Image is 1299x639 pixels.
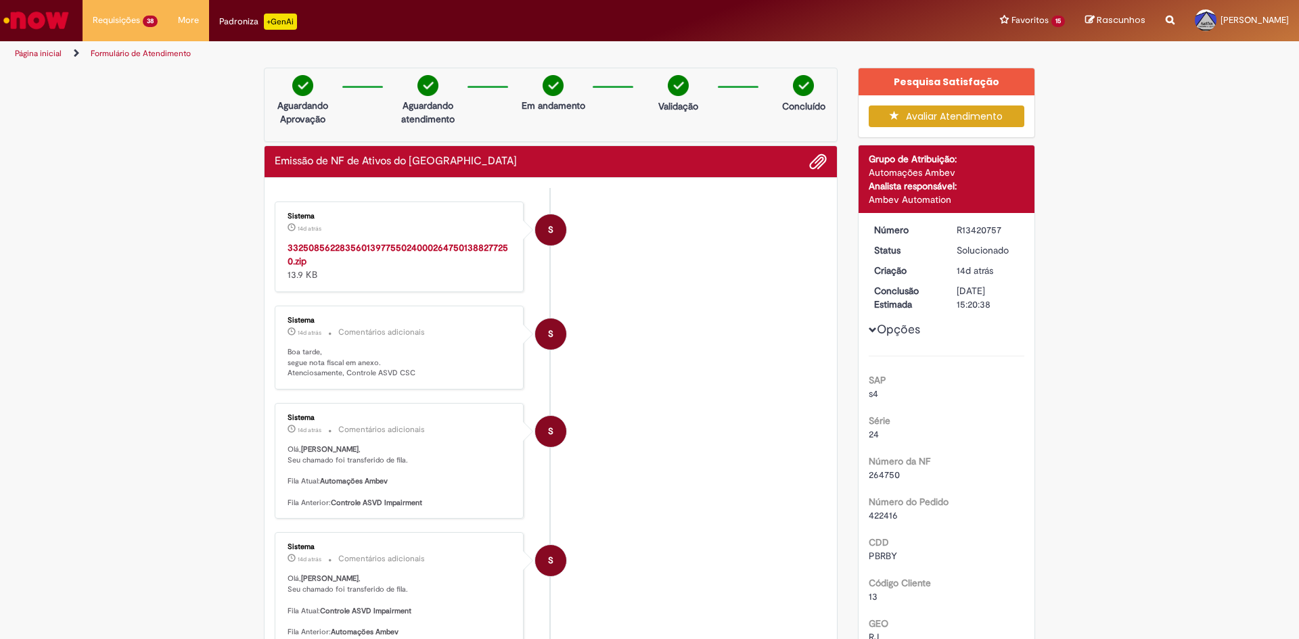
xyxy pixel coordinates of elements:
div: Analista responsável: [869,179,1025,193]
div: Sistema [288,212,513,220]
b: Código Cliente [869,577,931,589]
p: Em andamento [522,99,585,112]
b: Automações Ambev [320,476,388,486]
b: Número da NF [869,455,930,467]
time: 15/08/2025 14:33:33 [298,224,321,233]
small: Comentários adicionais [338,553,425,565]
div: R13420757 [957,223,1020,237]
ul: Trilhas de página [10,41,856,66]
dt: Número [864,223,947,237]
div: 15/08/2025 13:20:35 [957,264,1020,277]
time: 15/08/2025 14:33:33 [298,329,321,337]
b: Automações Ambev [331,627,398,637]
div: Sistema [288,414,513,422]
div: Pesquisa Satisfação [859,68,1035,95]
img: check-circle-green.png [543,75,564,96]
div: Solucionado [957,243,1020,257]
b: [PERSON_NAME] [301,444,359,454]
dt: Criação [864,264,947,277]
span: Rascunhos [1097,14,1145,26]
p: Validação [658,99,698,113]
div: Grupo de Atribuição: [869,152,1025,166]
p: Aguardando atendimento [395,99,461,126]
b: [PERSON_NAME] [301,573,359,584]
div: System [535,545,566,576]
div: [DATE] 15:20:38 [957,284,1020,311]
span: More [178,14,199,27]
time: 15/08/2025 14:33:30 [298,426,321,434]
button: Adicionar anexos [809,153,827,170]
img: check-circle-green.png [417,75,438,96]
b: Controle ASVD Impairment [320,606,411,616]
time: 15/08/2025 13:20:39 [298,555,321,563]
span: S [548,544,553,577]
b: CDD [869,536,889,548]
span: 15 [1051,16,1065,27]
div: 13.9 KB [288,241,513,281]
p: Concluído [782,99,825,113]
span: S [548,415,553,448]
p: Aguardando Aprovação [270,99,336,126]
span: s4 [869,387,878,400]
span: 264750 [869,469,900,481]
span: Requisições [93,14,140,27]
span: 422416 [869,509,898,521]
p: Boa tarde, segue nota fiscal em anexo. Atenciosamente, Controle ASVD CSC [288,347,513,379]
span: [PERSON_NAME] [1221,14,1289,26]
div: Ambev Automation [869,193,1025,206]
p: +GenAi [264,14,297,30]
dt: Conclusão Estimada [864,284,947,311]
a: Rascunhos [1085,14,1145,27]
span: Favoritos [1011,14,1049,27]
div: Padroniza [219,14,297,30]
div: Sistema [535,214,566,245]
dt: Status [864,243,947,257]
time: 15/08/2025 13:20:35 [957,264,993,277]
a: 33250856228356013977550240002647501388277250.zip [288,241,508,267]
div: System [535,416,566,447]
span: 14d atrás [298,329,321,337]
b: SAP [869,374,886,386]
p: Olá, , Seu chamado foi transferido de fila. Fila Atual: Fila Anterior: [288,444,513,508]
span: 13 [869,590,878,602]
div: System [535,318,566,350]
h2: Emissão de NF de Ativos do ASVD Histórico de tíquete [275,156,517,168]
span: PBRBY [869,550,897,562]
a: Formulário de Atendimento [91,48,191,59]
span: 24 [869,428,879,440]
a: Página inicial [15,48,62,59]
b: Número do Pedido [869,496,949,508]
b: GEO [869,617,888,630]
b: Série [869,415,890,427]
span: S [548,214,553,246]
div: Sistema [288,316,513,325]
span: 14d atrás [957,264,993,277]
span: S [548,318,553,350]
span: 38 [143,16,158,27]
small: Comentários adicionais [338,424,425,435]
span: 14d atrás [298,224,321,233]
span: 14d atrás [298,555,321,563]
img: ServiceNow [1,7,71,34]
p: Olá, , Seu chamado foi transferido de fila. Fila Atual: Fila Anterior: [288,573,513,637]
button: Avaliar Atendimento [869,105,1025,127]
b: Controle ASVD Impairment [331,498,422,508]
span: 14d atrás [298,426,321,434]
small: Comentários adicionais [338,327,425,338]
img: check-circle-green.png [793,75,814,96]
img: check-circle-green.png [292,75,313,96]
div: Sistema [288,543,513,551]
div: Automações Ambev [869,166,1025,179]
img: check-circle-green.png [668,75,689,96]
